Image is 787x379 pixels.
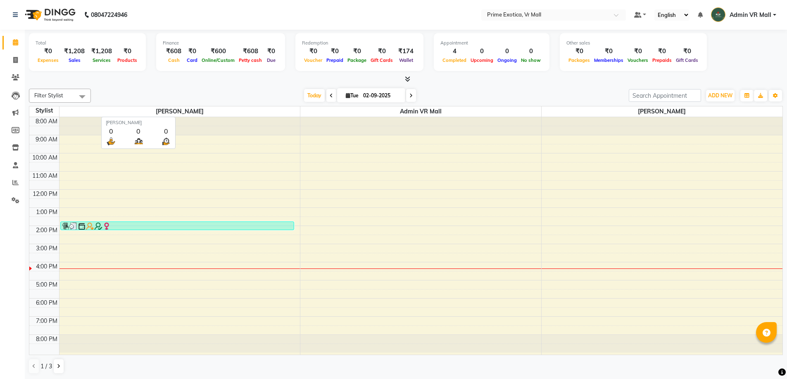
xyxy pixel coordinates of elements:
[237,57,264,63] span: Petty cash
[324,47,345,56] div: ₹0
[674,57,700,63] span: Gift Cards
[650,47,674,56] div: ₹0
[468,47,495,56] div: 0
[629,89,701,102] input: Search Appointment
[34,226,59,235] div: 2:00 PM
[674,47,700,56] div: ₹0
[519,57,543,63] span: No show
[566,40,700,47] div: Other sales
[163,47,185,56] div: ₹608
[115,57,139,63] span: Products
[40,362,52,371] span: 1 / 3
[106,119,171,126] div: [PERSON_NAME]
[34,135,59,144] div: 9:00 AM
[34,117,59,126] div: 8:00 AM
[625,47,650,56] div: ₹0
[61,47,88,56] div: ₹1,208
[302,57,324,63] span: Voucher
[106,136,116,146] img: serve.png
[495,47,519,56] div: 0
[708,92,732,99] span: ADD NEW
[185,47,200,56] div: ₹0
[711,7,725,22] img: Admin VR Mall
[36,40,139,47] div: Total
[61,222,294,230] div: Pooja, TK03, 01:45 PM-02:15 PM, Hair (Girl) - Wash & Blowdry
[650,57,674,63] span: Prepaids
[730,11,771,19] span: Admin VR Mall
[440,47,468,56] div: 4
[440,57,468,63] span: Completed
[91,3,127,26] b: 08047224946
[36,57,61,63] span: Expenses
[519,47,543,56] div: 0
[625,57,650,63] span: Vouchers
[34,208,59,217] div: 1:00 PM
[200,47,237,56] div: ₹600
[369,57,395,63] span: Gift Cards
[34,92,63,99] span: Filter Stylist
[566,57,592,63] span: Packages
[566,47,592,56] div: ₹0
[29,106,59,115] div: Stylist
[31,172,59,180] div: 11:00 AM
[34,262,59,271] div: 4:00 PM
[59,106,300,117] span: [PERSON_NAME]
[440,40,543,47] div: Appointment
[161,126,171,136] div: 0
[34,299,59,307] div: 6:00 PM
[88,47,115,56] div: ₹1,208
[302,47,324,56] div: ₹0
[31,190,59,198] div: 12:00 PM
[200,57,237,63] span: Online/Custom
[265,57,278,63] span: Due
[34,244,59,253] div: 3:00 PM
[395,47,417,56] div: ₹174
[161,136,171,146] img: wait_time.png
[542,106,782,117] span: [PERSON_NAME]
[106,126,116,136] div: 0
[34,280,59,289] div: 5:00 PM
[592,57,625,63] span: Memberships
[344,92,361,99] span: Tue
[361,89,402,102] input: 2025-09-02
[31,153,59,162] div: 10:00 AM
[34,335,59,344] div: 8:00 PM
[592,47,625,56] div: ₹0
[264,47,278,56] div: ₹0
[706,90,735,101] button: ADD NEW
[185,57,200,63] span: Card
[345,47,369,56] div: ₹0
[34,317,59,325] div: 7:00 PM
[302,40,417,47] div: Redemption
[397,57,415,63] span: Wallet
[115,47,139,56] div: ₹0
[369,47,395,56] div: ₹0
[166,57,182,63] span: Cash
[90,57,113,63] span: Services
[163,40,278,47] div: Finance
[300,106,541,117] span: Admin VR Mall
[468,57,495,63] span: Upcoming
[237,47,264,56] div: ₹608
[67,57,83,63] span: Sales
[324,57,345,63] span: Prepaid
[304,89,325,102] span: Today
[21,3,78,26] img: logo
[752,346,779,371] iframe: chat widget
[495,57,519,63] span: Ongoing
[36,47,61,56] div: ₹0
[133,126,144,136] div: 0
[345,57,369,63] span: Package
[133,136,144,146] img: queue.png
